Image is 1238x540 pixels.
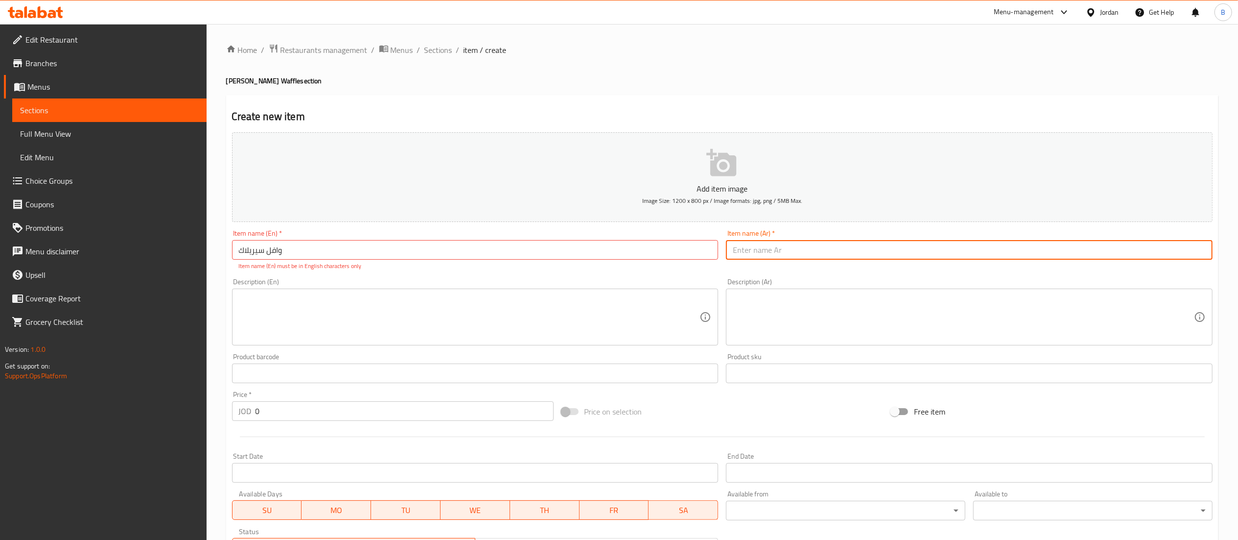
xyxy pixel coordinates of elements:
li: / [456,44,460,56]
nav: breadcrumb [226,44,1218,56]
input: Please enter product sku [726,364,1213,383]
span: Upsell [25,269,199,281]
span: Image Size: 1200 x 800 px / Image formats: jpg, png / 5MB Max. [642,195,802,206]
button: MO [302,500,371,520]
input: Enter name Ar [726,240,1213,260]
a: Menu disclaimer [4,240,207,263]
button: FR [580,500,649,520]
p: JOD [239,405,252,417]
li: / [261,44,265,56]
a: Sections [424,44,452,56]
input: Please enter price [256,401,554,421]
button: Add item imageImage Size: 1200 x 800 px / Image formats: jpg, png / 5MB Max. [232,132,1213,222]
a: Restaurants management [269,44,368,56]
a: Menus [4,75,207,98]
span: WE [444,503,506,517]
button: TU [371,500,441,520]
li: / [372,44,375,56]
span: Menu disclaimer [25,245,199,257]
span: SU [236,503,298,517]
div: ​ [973,501,1213,520]
span: Coupons [25,198,199,210]
button: SU [232,500,302,520]
span: Version: [5,343,29,356]
span: Choice Groups [25,175,199,187]
h2: Create new item [232,109,1213,124]
span: Menus [391,44,413,56]
a: Menus [379,44,413,56]
span: 1.0.0 [30,343,46,356]
a: Home [226,44,257,56]
a: Choice Groups [4,169,207,193]
a: Full Menu View [12,122,207,146]
span: TU [375,503,437,517]
a: Edit Menu [12,146,207,169]
span: Edit Restaurant [25,34,199,46]
span: Menus [27,81,199,93]
span: Restaurants management [280,44,368,56]
span: Free item [914,406,945,417]
span: TH [514,503,576,517]
span: Edit Menu [20,151,199,163]
span: Promotions [25,222,199,234]
a: Promotions [4,216,207,240]
span: Get support on: [5,360,50,372]
button: TH [510,500,580,520]
span: SA [653,503,714,517]
span: Branches [25,57,199,69]
a: Edit Restaurant [4,28,207,51]
span: item / create [464,44,507,56]
a: Coupons [4,193,207,216]
button: WE [441,500,510,520]
span: Price on selection [584,406,642,417]
h4: [PERSON_NAME] Waffle section [226,76,1218,86]
p: Add item image [247,183,1197,195]
p: Item name (En) must be in English characters only [239,262,712,270]
li: / [417,44,420,56]
input: Please enter product barcode [232,364,719,383]
span: MO [305,503,367,517]
span: Full Menu View [20,128,199,140]
span: Sections [20,104,199,116]
a: Sections [12,98,207,122]
input: Enter name En [232,240,719,260]
div: ​ [726,501,965,520]
a: Support.OpsPlatform [5,369,67,382]
a: Upsell [4,263,207,287]
span: FR [584,503,645,517]
div: Menu-management [994,6,1054,18]
button: SA [649,500,718,520]
a: Grocery Checklist [4,310,207,334]
a: Coverage Report [4,287,207,310]
span: Grocery Checklist [25,316,199,328]
div: Jordan [1100,7,1119,18]
span: Coverage Report [25,293,199,304]
a: Branches [4,51,207,75]
span: B [1221,7,1225,18]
